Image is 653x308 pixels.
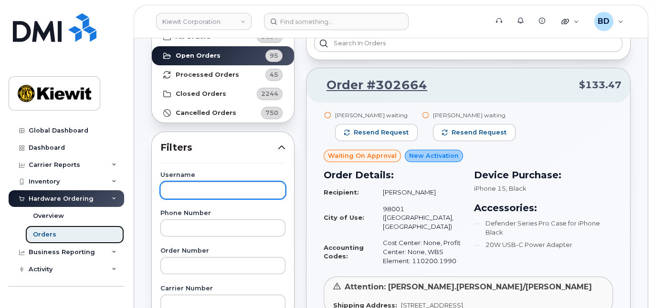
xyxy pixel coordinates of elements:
[324,188,359,196] strong: Recipient:
[160,210,285,216] label: Phone Number
[160,286,285,292] label: Carrier Number
[265,108,278,117] span: 750
[270,51,278,60] span: 95
[506,185,527,192] span: , Black
[328,151,397,160] span: Waiting On Approval
[176,90,226,98] strong: Closed Orders
[324,214,364,221] strong: City of Use:
[598,16,610,27] span: BD
[409,151,459,160] span: New Activation
[588,12,630,31] div: Barbara Dye
[345,282,592,291] span: Attention: [PERSON_NAME].[PERSON_NAME]/[PERSON_NAME]
[335,124,418,141] button: Resend request
[474,168,613,182] h3: Device Purchase:
[611,267,646,301] iframe: Messenger Launcher
[160,248,285,254] label: Order Number
[474,185,506,192] span: iPhone 15
[176,52,221,60] strong: Open Orders
[176,109,236,117] strong: Cancelled Orders
[152,65,294,84] a: Processed Orders45
[433,124,516,141] button: Resend request
[324,244,364,260] strong: Accounting Codes:
[270,70,278,79] span: 45
[156,13,252,30] a: Kiewit Corporation
[261,89,278,98] span: 2244
[374,184,463,201] td: [PERSON_NAME]
[555,12,586,31] div: Quicklinks
[152,103,294,123] a: Cancelled Orders750
[152,84,294,103] a: Closed Orders2244
[160,141,278,154] span: Filters
[354,128,409,137] span: Resend request
[314,35,622,52] input: Search in orders
[264,13,409,30] input: Find something...
[374,201,463,235] td: 98001 ([GEOGRAPHIC_DATA], [GEOGRAPHIC_DATA])
[176,71,239,79] strong: Processed Orders
[474,240,613,249] li: 20W USB-C Power Adapter
[452,128,506,137] span: Resend request
[324,168,463,182] h3: Order Details:
[433,111,516,119] div: [PERSON_NAME] waiting
[315,77,427,94] a: Order #302664
[152,46,294,65] a: Open Orders95
[474,219,613,236] li: Defender Series Pro Case for iPhone Black
[160,172,285,178] label: Username
[374,235,463,269] td: Cost Center: None, Profit Center: None, WBS Element: 110200.1990
[579,78,621,92] span: $133.47
[335,111,418,119] div: [PERSON_NAME] waiting
[474,201,613,215] h3: Accessories:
